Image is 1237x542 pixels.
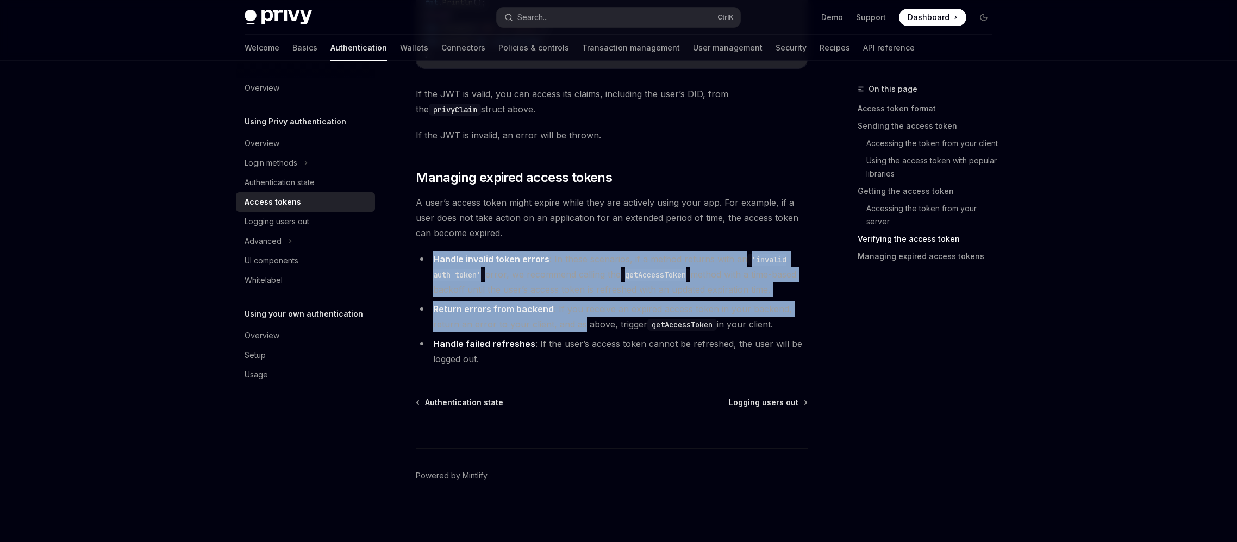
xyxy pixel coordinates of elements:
[858,182,1001,200] a: Getting the access token
[245,349,266,362] div: Setup
[245,137,279,150] div: Overview
[416,169,612,186] span: Managing expired access tokens
[236,134,375,153] a: Overview
[245,368,268,381] div: Usage
[236,78,375,98] a: Overview
[245,307,363,320] h5: Using your own authentication
[975,9,992,26] button: Toggle dark mode
[433,338,535,349] strong: Handle failed refreshes
[330,35,387,61] a: Authentication
[245,115,346,128] h5: Using Privy authentication
[729,397,807,408] a: Logging users out
[416,128,808,143] span: If the JWT is invalid, an error will be thrown.
[236,251,375,270] a: UI components
[236,365,375,385] a: Usage
[866,152,1001,182] a: Using the access token with popular libraries
[693,35,763,61] a: User management
[899,9,966,26] a: Dashboard
[236,192,375,212] a: Access tokens
[416,251,808,297] li: : In these scenarios, if a method returns with an error, we recommend calling the method with a t...
[821,12,843,23] a: Demo
[776,35,807,61] a: Security
[858,248,1001,265] a: Managing expired access tokens
[245,235,282,248] div: Advanced
[729,397,798,408] span: Logging users out
[866,135,1001,152] a: Accessing the token from your client
[416,470,488,481] a: Powered by Mintlify
[236,173,375,192] a: Authentication state
[433,254,549,264] strong: Handle invalid token errors
[441,35,485,61] a: Connectors
[425,397,503,408] span: Authentication state
[245,274,283,287] div: Whitelabel
[245,329,279,342] div: Overview
[416,195,808,241] span: A user’s access token might expire while they are actively using your app. For example, if a user...
[245,10,312,25] img: dark logo
[517,11,548,24] div: Search...
[400,35,428,61] a: Wallets
[292,35,317,61] a: Basics
[245,176,315,189] div: Authentication state
[416,86,808,117] span: If the JWT is valid, you can access its claims, including the user’s DID, from the struct above.
[416,301,808,332] li: : If you receive an expired access token in your backend, return an error to your client, and as ...
[245,215,309,228] div: Logging users out
[417,397,503,408] a: Authentication state
[236,212,375,231] a: Logging users out
[858,230,1001,248] a: Verifying the access token
[245,35,279,61] a: Welcome
[245,81,279,94] div: Overview
[245,196,301,209] div: Access tokens
[866,200,1001,230] a: Accessing the token from your server
[245,254,298,267] div: UI components
[856,12,886,23] a: Support
[908,12,949,23] span: Dashboard
[621,269,690,281] code: getAccessToken
[869,83,917,96] span: On this page
[498,35,569,61] a: Policies & controls
[236,270,375,290] a: Whitelabel
[858,117,1001,135] a: Sending the access token
[429,104,481,116] code: privyClaim
[416,336,808,367] li: : If the user’s access token cannot be refreshed, the user will be logged out.
[236,345,375,365] a: Setup
[717,13,734,22] span: Ctrl K
[858,100,1001,117] a: Access token format
[647,319,717,331] code: getAccessToken
[582,35,680,61] a: Transaction management
[820,35,850,61] a: Recipes
[433,304,554,314] strong: Return errors from backend
[236,326,375,345] a: Overview
[863,35,915,61] a: API reference
[497,8,740,27] button: Search...CtrlK
[245,156,297,169] div: Login methods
